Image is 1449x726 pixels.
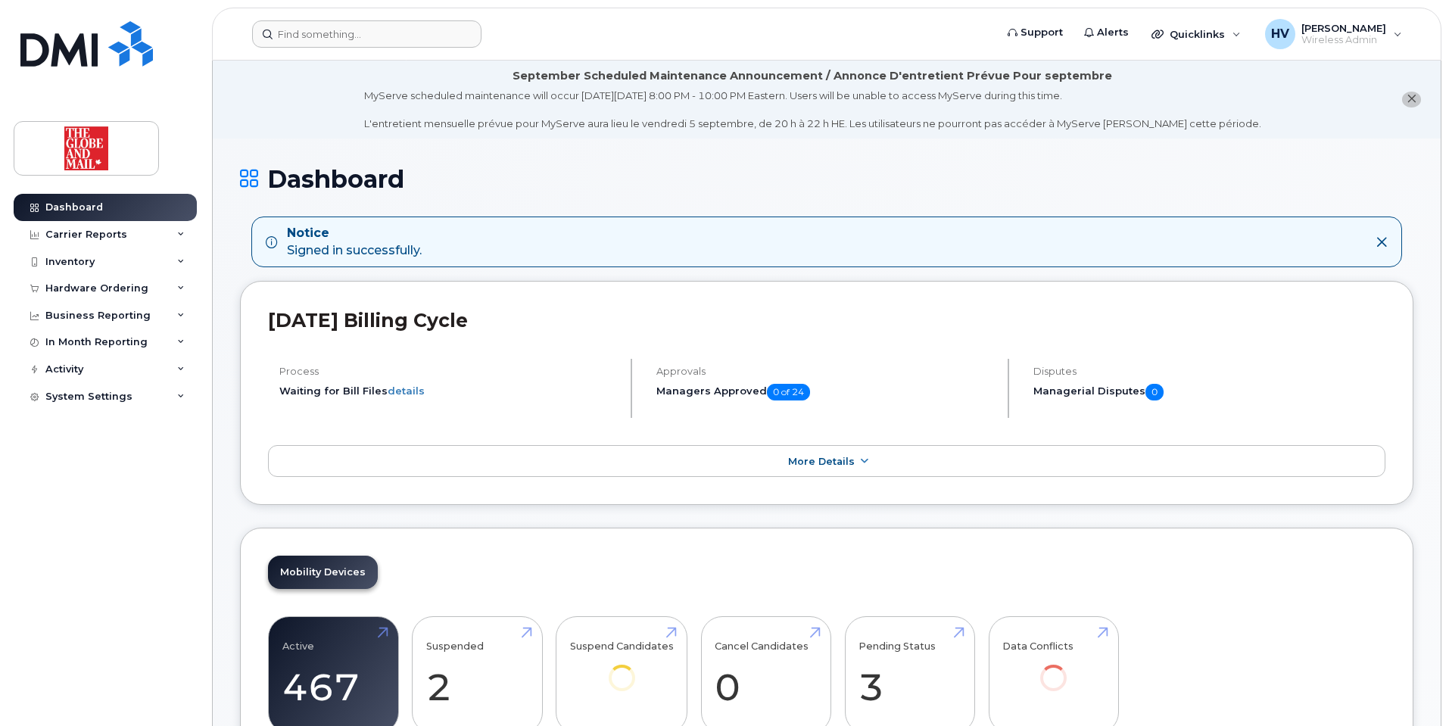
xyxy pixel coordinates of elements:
[279,366,618,377] h4: Process
[282,625,385,725] a: Active 467
[858,625,961,725] a: Pending Status 3
[287,225,422,242] strong: Notice
[268,309,1385,332] h2: [DATE] Billing Cycle
[570,625,674,712] a: Suspend Candidates
[1002,625,1105,712] a: Data Conflicts
[1402,92,1421,107] button: close notification
[656,366,995,377] h4: Approvals
[715,625,817,725] a: Cancel Candidates 0
[513,68,1112,84] div: September Scheduled Maintenance Announcement / Annonce D'entretient Prévue Pour septembre
[287,225,422,260] div: Signed in successfully.
[364,89,1261,131] div: MyServe scheduled maintenance will occur [DATE][DATE] 8:00 PM - 10:00 PM Eastern. Users will be u...
[788,456,855,467] span: More Details
[656,384,995,400] h5: Managers Approved
[240,166,1413,192] h1: Dashboard
[1033,384,1385,400] h5: Managerial Disputes
[767,384,810,400] span: 0 of 24
[426,625,528,725] a: Suspended 2
[268,556,378,589] a: Mobility Devices
[1033,366,1385,377] h4: Disputes
[388,385,425,397] a: details
[279,384,618,398] li: Waiting for Bill Files
[1145,384,1164,400] span: 0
